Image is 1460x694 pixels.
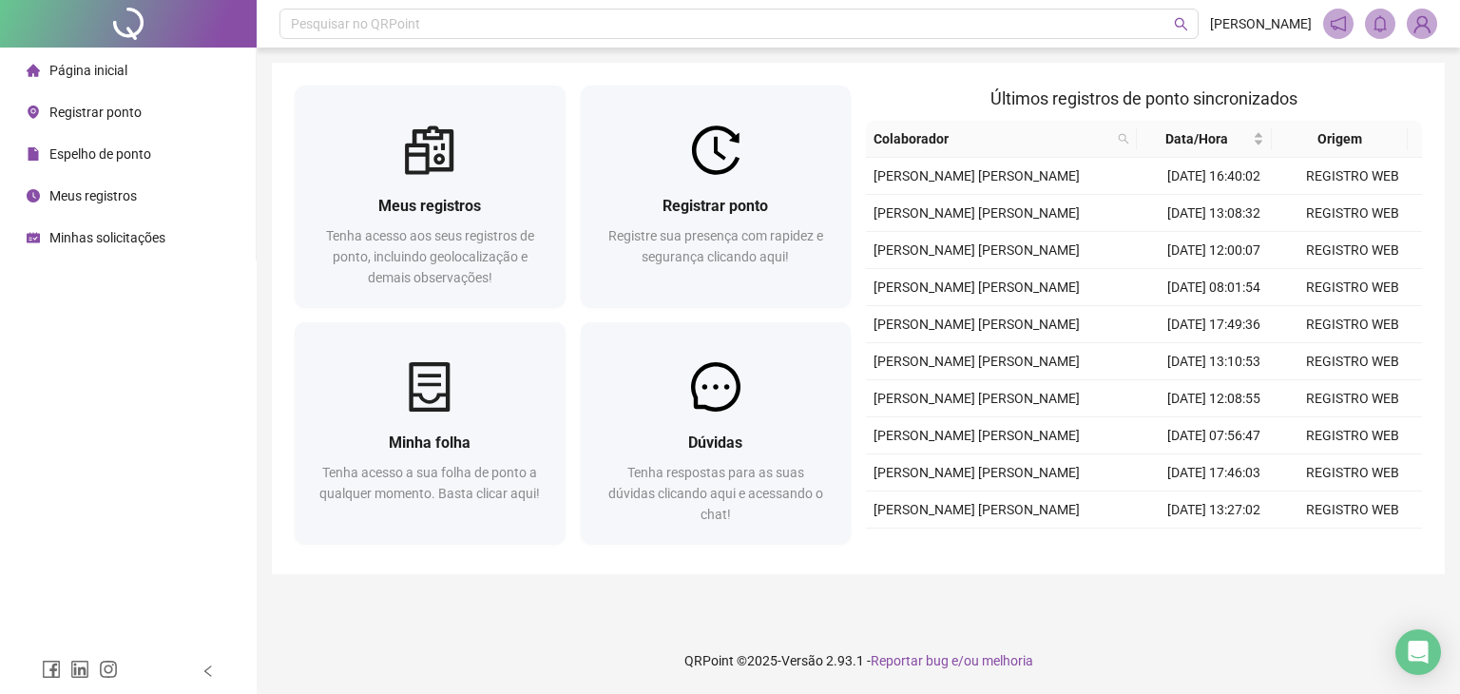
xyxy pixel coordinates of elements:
span: search [1114,125,1133,153]
span: left [202,665,215,678]
span: Meus registros [49,188,137,203]
span: home [27,64,40,77]
span: Meus registros [378,197,481,215]
span: search [1118,133,1129,145]
span: Reportar bug e/ou melhoria [871,653,1033,668]
span: [PERSON_NAME] [1210,13,1312,34]
a: Meus registrosTenha acesso aos seus registros de ponto, incluindo geolocalização e demais observa... [295,86,566,307]
td: [DATE] 12:00:07 [1144,232,1283,269]
td: REGISTRO WEB [1283,343,1422,380]
img: 90740 [1408,10,1436,38]
a: DúvidasTenha respostas para as suas dúvidas clicando aqui e acessando o chat! [581,322,852,544]
td: REGISTRO WEB [1283,492,1422,529]
th: Origem [1272,121,1407,158]
span: [PERSON_NAME] [PERSON_NAME] [874,242,1080,258]
span: Versão [781,653,823,668]
td: [DATE] 13:10:53 [1144,343,1283,380]
div: Open Intercom Messenger [1395,629,1441,675]
span: linkedin [70,660,89,679]
span: Minha folha [389,434,471,452]
span: Data/Hora [1144,128,1249,149]
span: [PERSON_NAME] [PERSON_NAME] [874,354,1080,369]
td: REGISTRO WEB [1283,195,1422,232]
td: [DATE] 08:01:54 [1144,269,1283,306]
span: schedule [27,231,40,244]
span: [PERSON_NAME] [PERSON_NAME] [874,428,1080,443]
td: REGISTRO WEB [1283,269,1422,306]
td: REGISTRO WEB [1283,417,1422,454]
th: Data/Hora [1137,121,1272,158]
span: Registre sua presença com rapidez e segurança clicando aqui! [608,228,823,264]
span: Tenha respostas para as suas dúvidas clicando aqui e acessando o chat! [608,465,823,522]
span: [PERSON_NAME] [PERSON_NAME] [874,465,1080,480]
td: REGISTRO WEB [1283,380,1422,417]
span: Tenha acesso aos seus registros de ponto, incluindo geolocalização e demais observações! [326,228,534,285]
td: [DATE] 13:27:02 [1144,492,1283,529]
span: Registrar ponto [49,105,142,120]
span: [PERSON_NAME] [PERSON_NAME] [874,502,1080,517]
td: [DATE] 12:11:46 [1144,529,1283,566]
td: [DATE] 17:49:36 [1144,306,1283,343]
td: [DATE] 17:46:03 [1144,454,1283,492]
span: bell [1372,15,1389,32]
td: REGISTRO WEB [1283,529,1422,566]
td: [DATE] 12:08:55 [1144,380,1283,417]
span: Últimos registros de ponto sincronizados [990,88,1297,108]
span: Espelho de ponto [49,146,151,162]
span: environment [27,106,40,119]
span: [PERSON_NAME] [PERSON_NAME] [874,391,1080,406]
span: Registrar ponto [663,197,768,215]
span: Dúvidas [688,434,742,452]
span: [PERSON_NAME] [PERSON_NAME] [874,317,1080,332]
span: notification [1330,15,1347,32]
td: REGISTRO WEB [1283,454,1422,492]
td: REGISTRO WEB [1283,158,1422,195]
td: [DATE] 13:08:32 [1144,195,1283,232]
span: Colaborador [874,128,1110,149]
footer: QRPoint © 2025 - 2.93.1 - [257,627,1460,694]
span: clock-circle [27,189,40,202]
a: Registrar pontoRegistre sua presença com rapidez e segurança clicando aqui! [581,86,852,307]
span: [PERSON_NAME] [PERSON_NAME] [874,168,1080,183]
span: Tenha acesso a sua folha de ponto a qualquer momento. Basta clicar aqui! [319,465,540,501]
span: [PERSON_NAME] [PERSON_NAME] [874,205,1080,221]
span: Página inicial [49,63,127,78]
span: facebook [42,660,61,679]
span: Minhas solicitações [49,230,165,245]
span: file [27,147,40,161]
td: REGISTRO WEB [1283,306,1422,343]
td: REGISTRO WEB [1283,232,1422,269]
span: instagram [99,660,118,679]
span: search [1174,17,1188,31]
span: [PERSON_NAME] [PERSON_NAME] [874,280,1080,295]
a: Minha folhaTenha acesso a sua folha de ponto a qualquer momento. Basta clicar aqui! [295,322,566,544]
td: [DATE] 16:40:02 [1144,158,1283,195]
td: [DATE] 07:56:47 [1144,417,1283,454]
